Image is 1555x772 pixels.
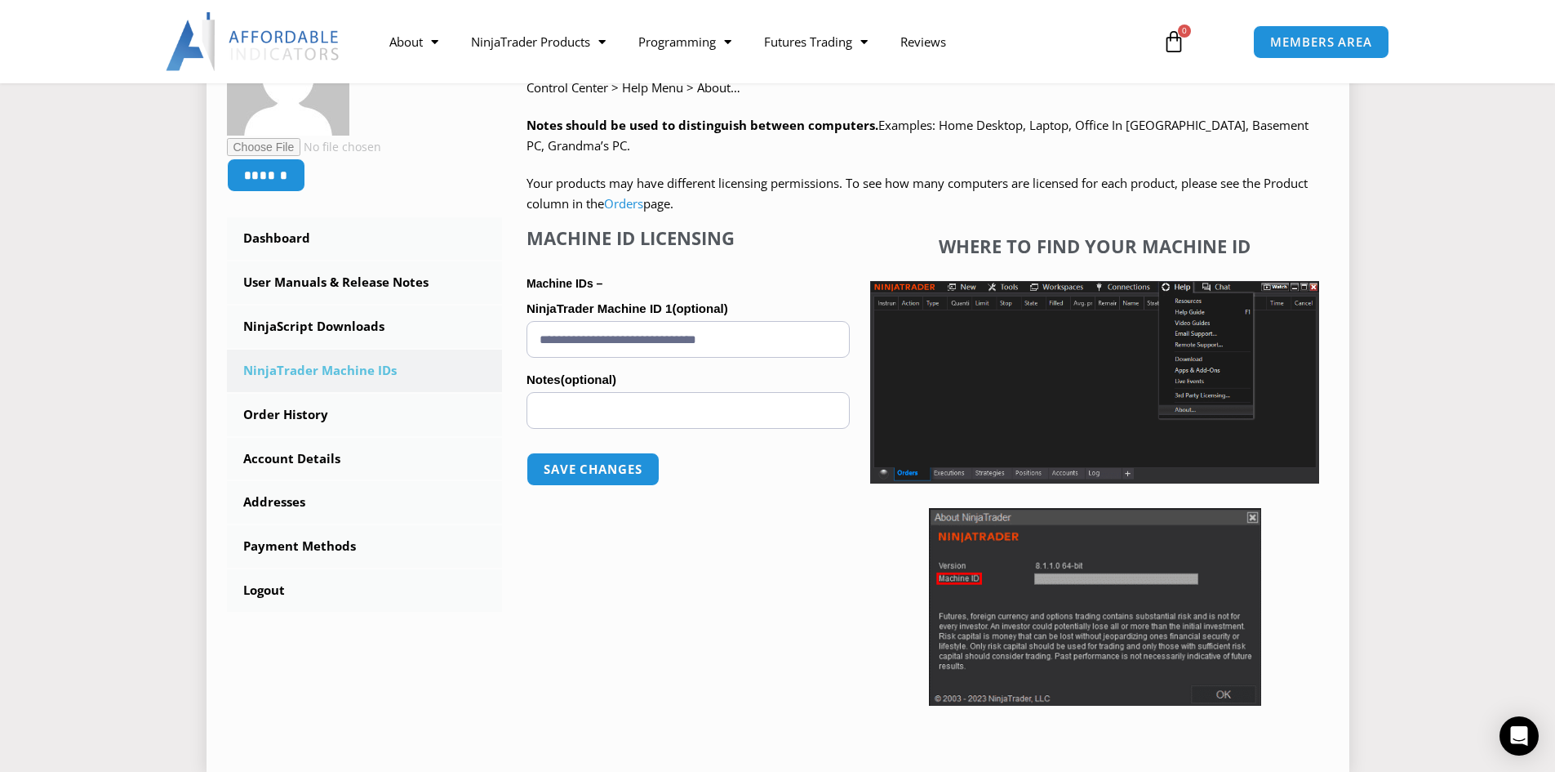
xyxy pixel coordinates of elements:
[526,453,660,486] button: Save changes
[455,23,622,60] a: NinjaTrader Products
[526,297,850,321] label: NinjaTrader Machine ID 1
[227,261,503,304] a: User Manuals & Release Notes
[870,281,1319,484] img: Screenshot 2025-01-17 1155544 | Affordable Indicators – NinjaTrader
[870,235,1319,257] h4: Where to find your Machine ID
[622,23,748,60] a: Programming
[227,217,503,260] a: Dashboard
[227,217,503,612] nav: Account pages
[672,301,727,315] span: (optional)
[929,508,1261,706] img: Screenshot 2025-01-17 114931 | Affordable Indicators – NinjaTrader
[526,117,1308,154] span: Examples: Home Desktop, Laptop, Office In [GEOGRAPHIC_DATA], Basement PC, Grandma’s PC.
[227,481,503,524] a: Addresses
[604,195,643,212] a: Orders
[526,227,850,248] h4: Machine ID Licensing
[373,23,1144,60] nav: Menu
[227,438,503,480] a: Account Details
[1499,716,1539,756] div: Open Intercom Messenger
[373,23,455,60] a: About
[748,23,884,60] a: Futures Trading
[227,394,503,436] a: Order History
[227,569,503,612] a: Logout
[561,373,616,386] span: (optional)
[526,175,1308,212] span: Your products may have different licensing permissions. To see how many computers are licensed fo...
[227,350,503,392] a: NinjaTrader Machine IDs
[227,525,503,568] a: Payment Methods
[526,117,878,133] strong: Notes should be used to distinguish between computers.
[526,368,850,392] label: Notes
[166,12,341,71] img: LogoAI | Affordable Indicators – NinjaTrader
[1253,25,1389,59] a: MEMBERS AREA
[1178,25,1191,38] span: 0
[1270,36,1372,48] span: MEMBERS AREA
[1138,18,1210,65] a: 0
[526,277,602,290] strong: Machine IDs –
[227,306,503,348] a: NinjaScript Downloads
[884,23,962,60] a: Reviews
